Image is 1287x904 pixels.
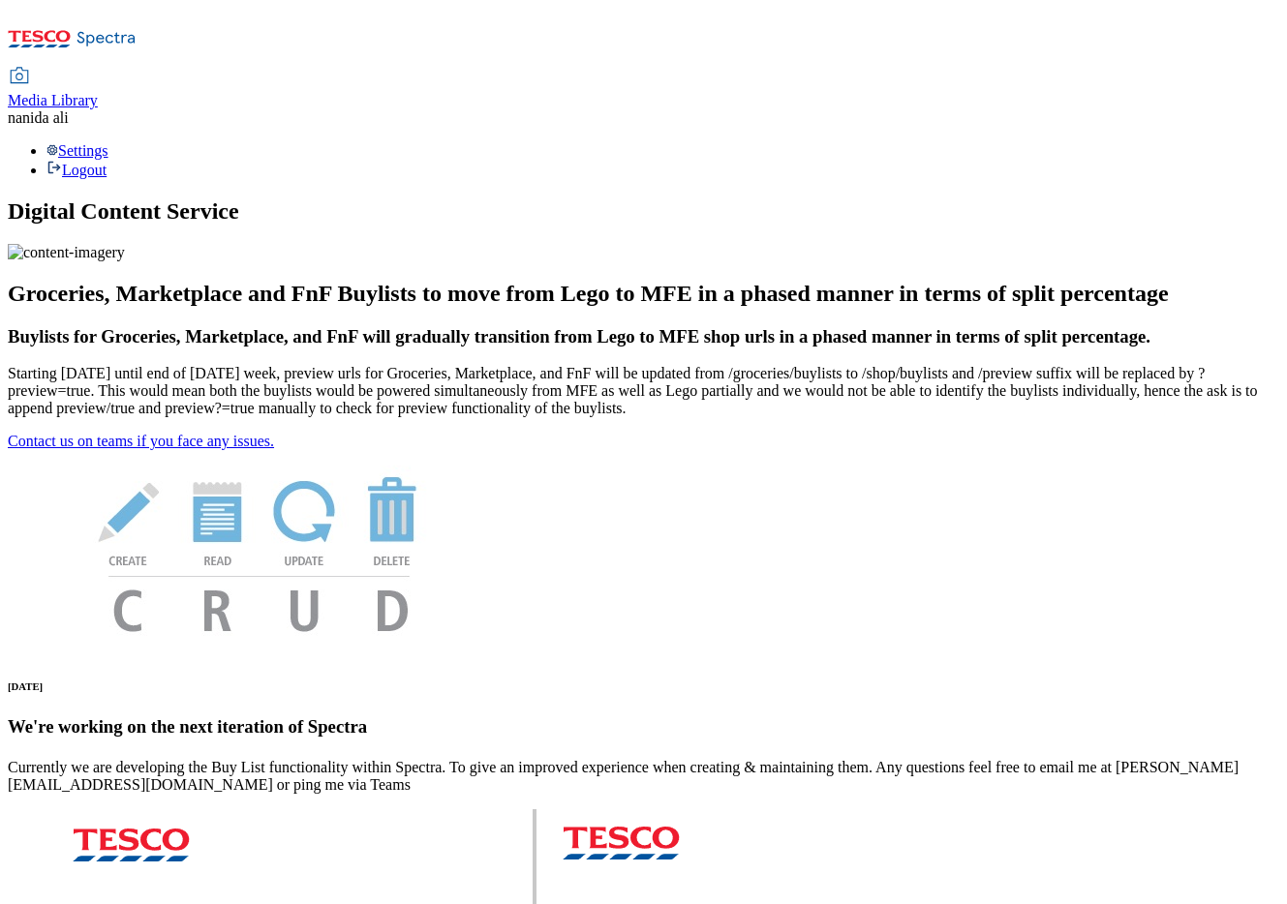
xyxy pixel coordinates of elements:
[8,433,274,449] a: Contact us on teams if you face any issues.
[46,142,108,159] a: Settings
[22,109,69,126] span: nida ali
[8,326,1279,347] h3: Buylists for Groceries, Marketplace, and FnF will gradually transition from Lego to MFE shop urls...
[8,244,125,261] img: content-imagery
[46,162,107,178] a: Logout
[8,92,98,108] span: Media Library
[8,281,1279,307] h2: Groceries, Marketplace and FnF Buylists to move from Lego to MFE in a phased manner in terms of s...
[8,450,511,652] img: News Image
[8,716,1279,738] h3: We're working on the next iteration of Spectra
[8,680,1279,692] h6: [DATE]
[8,109,22,126] span: na
[8,759,1279,794] p: Currently we are developing the Buy List functionality within Spectra. To give an improved experi...
[8,365,1279,417] p: Starting [DATE] until end of [DATE] week, preview urls for Groceries, Marketplace, and FnF will b...
[8,69,98,109] a: Media Library
[8,198,1279,225] h1: Digital Content Service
